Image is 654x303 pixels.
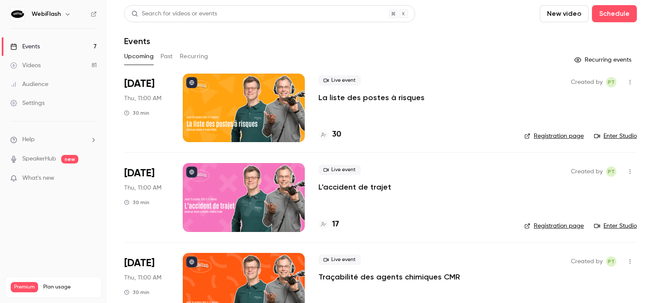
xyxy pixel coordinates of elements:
[571,166,603,177] span: Created by
[86,175,97,182] iframe: Noticeable Trigger
[124,110,149,116] div: 30 min
[22,135,35,144] span: Help
[524,132,584,140] a: Registration page
[124,273,161,282] span: Thu, 11:00 AM
[10,61,41,70] div: Videos
[332,219,339,230] h4: 17
[10,135,97,144] li: help-dropdown-opener
[571,77,603,87] span: Created by
[524,222,584,230] a: Registration page
[124,94,161,103] span: Thu, 11:00 AM
[61,155,78,163] span: new
[124,199,149,206] div: 30 min
[318,92,425,103] a: La liste des postes à risques
[43,284,96,291] span: Plan usage
[22,174,54,183] span: What's new
[124,50,154,63] button: Upcoming
[124,74,169,142] div: Oct 9 Thu, 11:00 AM (Europe/Paris)
[124,163,169,232] div: Oct 23 Thu, 11:00 AM (Europe/Paris)
[318,182,391,192] a: L'accident de trajet
[124,289,149,296] div: 30 min
[606,166,616,177] span: Pauline TERRIEN
[124,77,155,91] span: [DATE]
[592,5,637,22] button: Schedule
[11,7,24,21] img: WebiFlash
[124,166,155,180] span: [DATE]
[608,166,615,177] span: PT
[608,77,615,87] span: PT
[124,256,155,270] span: [DATE]
[318,75,361,86] span: Live event
[318,219,339,230] a: 17
[318,165,361,175] span: Live event
[131,9,217,18] div: Search for videos or events
[10,42,40,51] div: Events
[606,256,616,267] span: Pauline TERRIEN
[594,222,637,230] a: Enter Studio
[11,282,38,292] span: Premium
[124,36,150,46] h1: Events
[161,50,173,63] button: Past
[332,129,341,140] h4: 30
[180,50,208,63] button: Recurring
[124,184,161,192] span: Thu, 11:00 AM
[318,255,361,265] span: Live event
[606,77,616,87] span: Pauline TERRIEN
[571,53,637,67] button: Recurring events
[318,129,341,140] a: 30
[32,10,61,18] h6: WebiFlash
[22,154,56,163] a: SpeakerHub
[594,132,637,140] a: Enter Studio
[318,272,460,282] a: Traçabilité des agents chimiques CMR
[540,5,589,22] button: New video
[10,99,45,107] div: Settings
[571,256,603,267] span: Created by
[10,80,48,89] div: Audience
[608,256,615,267] span: PT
